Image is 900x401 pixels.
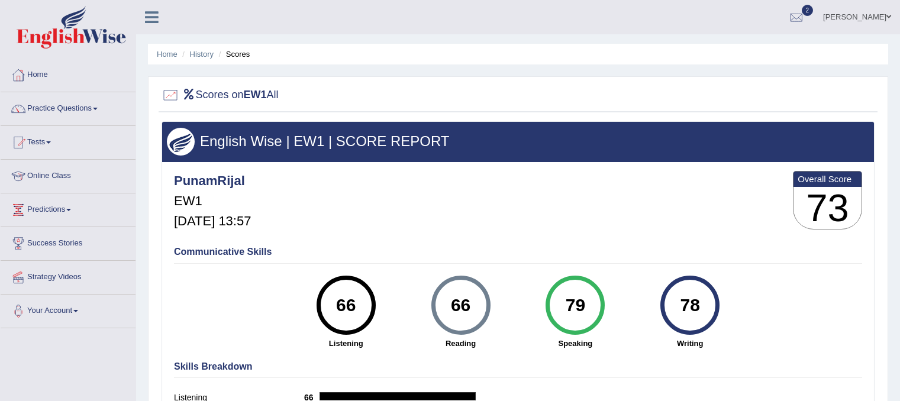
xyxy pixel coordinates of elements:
[167,134,869,149] h3: English Wise | EW1 | SCORE REPORT
[554,280,597,330] div: 79
[324,280,367,330] div: 66
[1,160,136,189] a: Online Class
[1,261,136,290] a: Strategy Videos
[1,295,136,324] a: Your Account
[174,174,251,188] h4: PunamRijal
[174,247,862,257] h4: Communicative Skills
[798,174,857,184] b: Overall Score
[802,5,814,16] span: 2
[174,361,862,372] h4: Skills Breakdown
[439,280,482,330] div: 66
[1,227,136,257] a: Success Stories
[244,89,267,101] b: EW1
[167,128,195,156] img: wings.png
[174,194,251,208] h5: EW1
[295,338,398,349] strong: Listening
[524,338,627,349] strong: Speaking
[162,86,279,104] h2: Scores on All
[174,214,251,228] h5: [DATE] 13:57
[409,338,512,349] strong: Reading
[669,280,712,330] div: 78
[190,50,214,59] a: History
[216,48,250,60] li: Scores
[1,126,136,156] a: Tests
[793,187,862,229] h3: 73
[157,50,178,59] a: Home
[638,338,741,349] strong: Writing
[1,193,136,223] a: Predictions
[1,92,136,122] a: Practice Questions
[1,59,136,88] a: Home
